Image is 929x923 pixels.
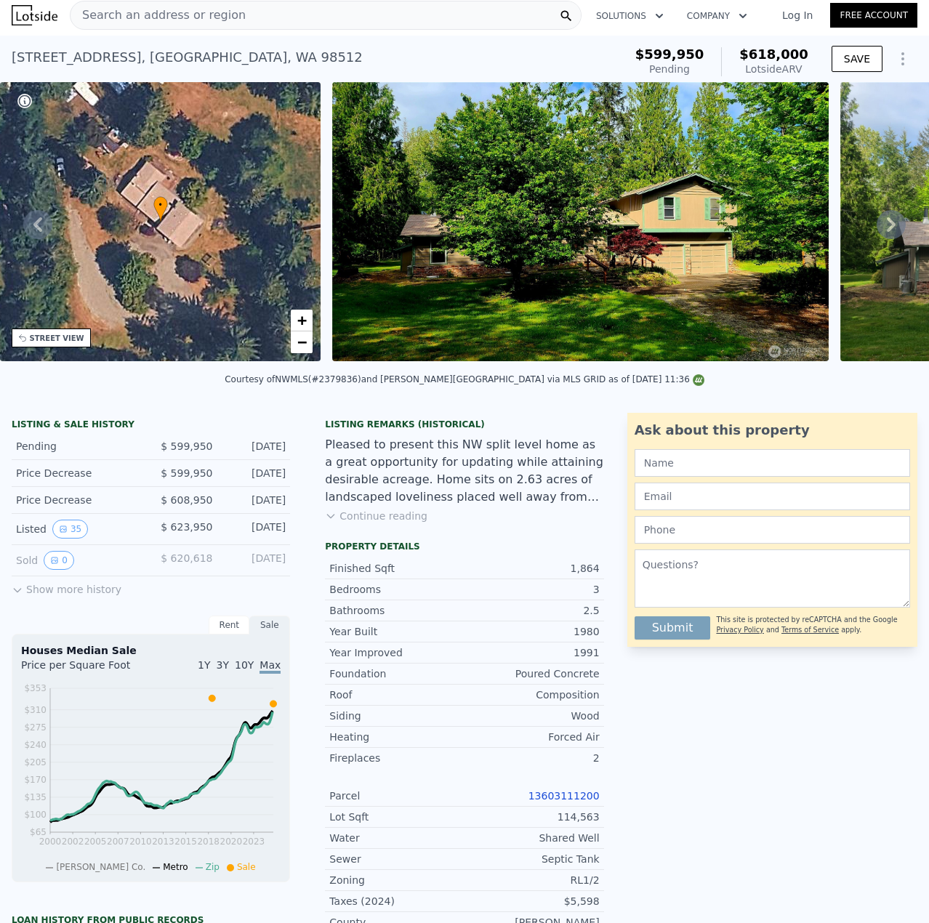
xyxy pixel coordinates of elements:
div: Zoning [329,873,465,887]
div: Price Decrease [16,493,140,507]
span: • [153,198,168,211]
div: LISTING & SALE HISTORY [12,419,290,433]
div: Forced Air [465,730,600,744]
div: Siding [329,709,465,723]
div: Finished Sqft [329,561,465,576]
div: Sewer [329,852,465,866]
button: Submit [635,616,711,640]
tspan: $240 [24,740,47,750]
div: $5,598 [465,894,600,908]
button: SAVE [832,46,882,72]
span: 1Y [198,659,210,671]
div: 114,563 [465,810,600,824]
div: Pending [635,62,704,76]
tspan: 2020 [220,837,243,847]
div: Water [329,831,465,845]
div: STREET VIEW [30,333,84,344]
tspan: 2007 [107,837,129,847]
span: $ 608,950 [161,494,212,506]
div: Ask about this property [635,420,910,440]
button: Continue reading [325,509,427,523]
span: $ 599,950 [161,467,212,479]
tspan: $205 [24,757,47,767]
tspan: $135 [24,792,47,802]
button: Show more history [12,576,121,597]
div: Listed [16,520,140,539]
tspan: 2015 [174,837,197,847]
span: Search an address or region [71,7,246,24]
div: 1991 [465,645,600,660]
tspan: 2005 [84,837,107,847]
div: Courtesy of NWMLS (#2379836) and [PERSON_NAME][GEOGRAPHIC_DATA] via MLS GRID as of [DATE] 11:36 [225,374,704,384]
div: [DATE] [224,520,286,539]
div: 2 [465,751,600,765]
a: Zoom out [291,331,313,353]
div: Rent [209,616,249,634]
img: Lotside [12,5,57,25]
div: Pending [16,439,140,454]
span: Zip [206,862,220,872]
div: [DATE] [224,551,286,570]
tspan: $275 [24,722,47,733]
a: Privacy Policy [716,626,763,634]
tspan: $100 [24,810,47,820]
span: Max [260,659,281,674]
div: [STREET_ADDRESS] , [GEOGRAPHIC_DATA] , WA 98512 [12,47,363,68]
div: Year Built [329,624,465,639]
div: Poured Concrete [465,666,600,681]
img: NWMLS Logo [693,374,704,386]
span: Metro [163,862,188,872]
div: [DATE] [224,439,286,454]
div: 3 [465,582,600,597]
tspan: $310 [24,705,47,715]
div: 1,864 [465,561,600,576]
div: Bathrooms [329,603,465,618]
div: Listing Remarks (Historical) [325,419,603,430]
div: Parcel [329,789,465,803]
div: • [153,196,168,222]
span: Sale [237,862,256,872]
div: Sold [16,551,140,570]
div: Property details [325,541,603,552]
input: Name [635,449,910,477]
span: 10Y [235,659,254,671]
div: Lot Sqft [329,810,465,824]
span: $ 620,618 [161,552,212,564]
span: $618,000 [739,47,808,62]
div: Shared Well [465,831,600,845]
div: Year Improved [329,645,465,660]
a: Terms of Service [781,626,839,634]
div: 1980 [465,624,600,639]
div: Heating [329,730,465,744]
div: RL1/2 [465,873,600,887]
button: Show Options [888,44,917,73]
div: Sale [249,616,290,634]
tspan: $353 [24,683,47,693]
span: $ 623,950 [161,521,212,533]
tspan: 2018 [197,837,220,847]
span: [PERSON_NAME] Co. [56,862,145,872]
div: 2.5 [465,603,600,618]
tspan: 2023 [243,837,265,847]
a: Zoom in [291,310,313,331]
div: Taxes (2024) [329,894,465,908]
div: This site is protected by reCAPTCHA and the Google and apply. [716,610,910,640]
div: Lotside ARV [739,62,808,76]
div: [DATE] [224,493,286,507]
tspan: 2010 [129,837,152,847]
tspan: $65 [30,827,47,837]
div: Price per Square Foot [21,658,151,681]
tspan: 2000 [39,837,62,847]
div: Wood [465,709,600,723]
span: − [297,333,307,351]
tspan: 2002 [62,837,84,847]
div: [DATE] [224,466,286,480]
div: Houses Median Sale [21,643,281,658]
span: + [297,311,307,329]
button: Company [675,3,759,29]
div: Composition [465,688,600,702]
input: Email [635,483,910,510]
button: Solutions [584,3,675,29]
div: Roof [329,688,465,702]
span: $599,950 [635,47,704,62]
